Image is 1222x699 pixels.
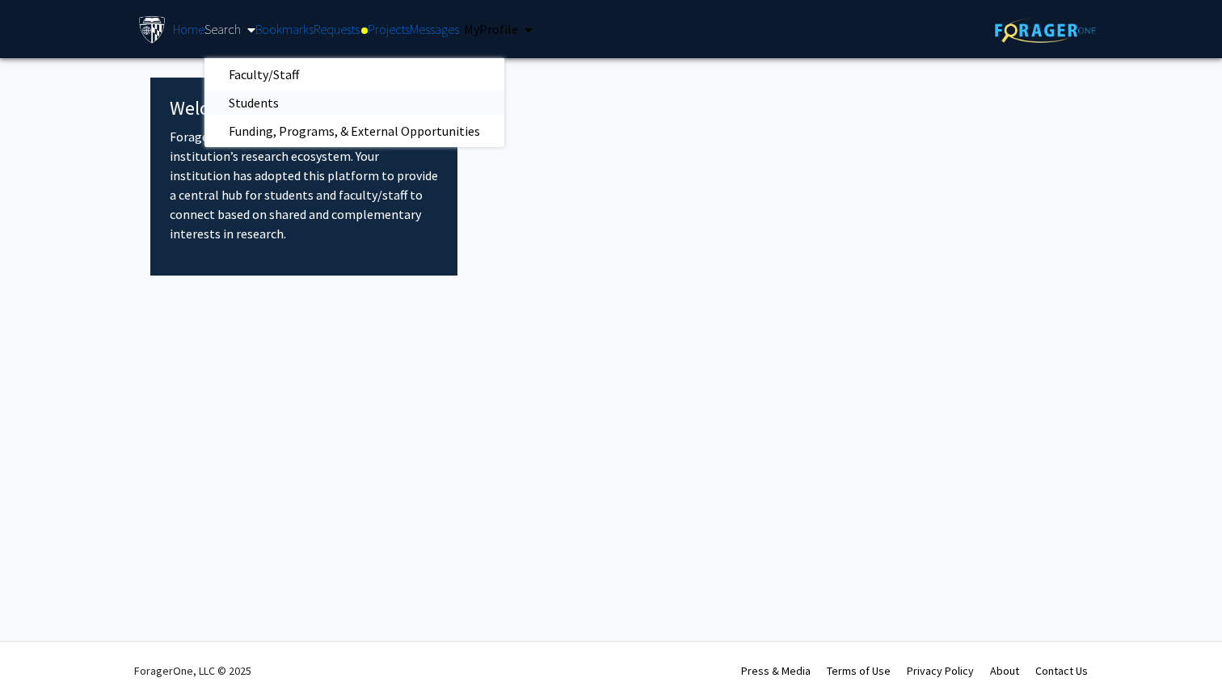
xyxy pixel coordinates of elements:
span: Students [204,86,303,119]
a: Bookmarks [255,1,314,57]
a: Contact Us [1035,663,1088,678]
a: Projects [368,1,410,57]
img: ForagerOne Logo [995,18,1096,43]
a: Requests [314,1,368,57]
a: Messages [410,1,459,57]
span: Faculty/Staff [204,58,323,91]
a: Funding, Programs, & External Opportunities [204,119,504,143]
a: Privacy Policy [907,663,974,678]
img: Johns Hopkins University Logo [138,15,166,44]
a: Home [173,1,204,57]
a: Press & Media [741,663,811,678]
h4: Welcome to ForagerOne [170,97,438,120]
a: Students [204,91,504,115]
span: Funding, Programs, & External Opportunities [204,115,504,147]
span: My Profile [464,21,518,37]
p: ForagerOne provides an entry point into our institution’s research ecosystem. Your institution ha... [170,127,438,243]
a: Search [204,21,255,37]
div: ForagerOne, LLC © 2025 [134,642,251,699]
a: Terms of Use [827,663,891,678]
a: Faculty/Staff [204,62,504,86]
a: About [990,663,1019,678]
